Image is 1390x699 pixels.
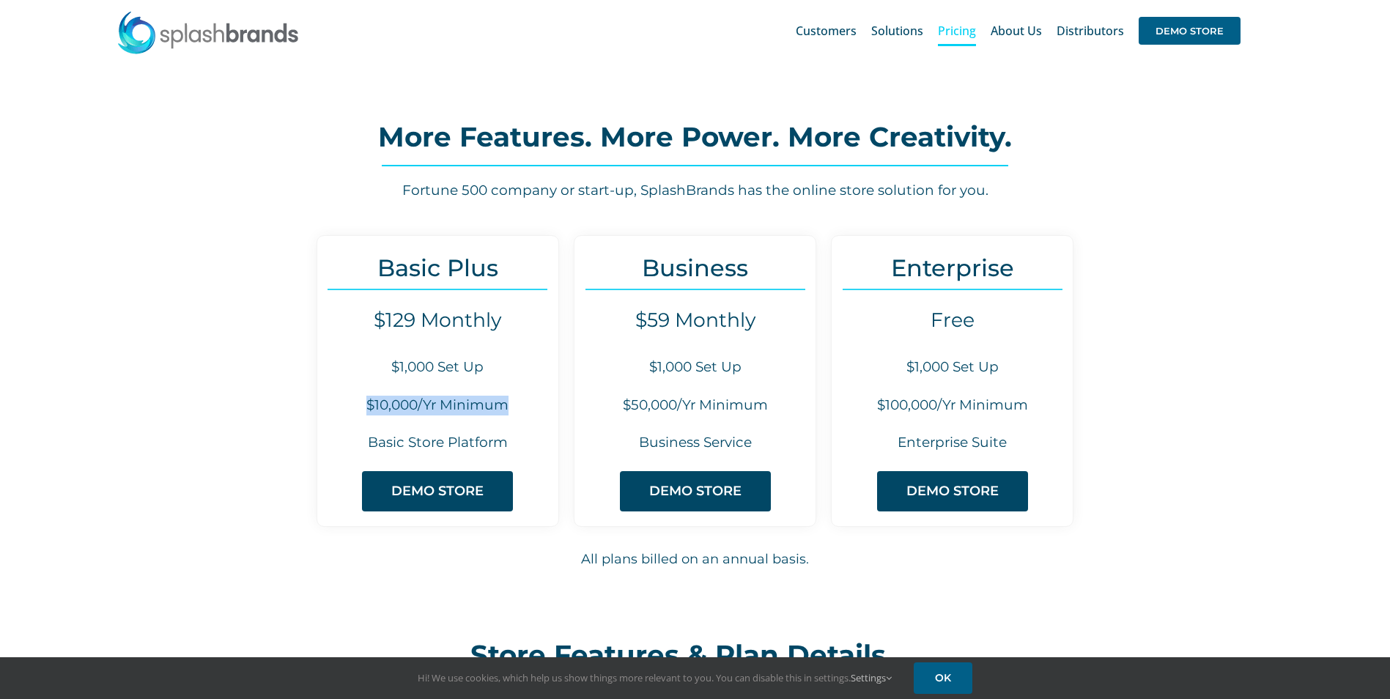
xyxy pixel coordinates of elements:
h6: $1,000 Set Up [832,358,1073,377]
h6: All plans billed on an annual basis. [182,550,1208,569]
span: Customers [796,25,857,37]
a: OK [914,662,972,694]
h6: Business Service [574,433,816,453]
span: DEMO STORE [906,484,999,499]
h6: Enterprise Suite [832,433,1073,453]
h6: Fortune 500 company or start-up, SplashBrands has the online store solution for you. [182,181,1208,201]
h6: $100,000/Yr Minimum [832,396,1073,415]
a: Pricing [938,7,976,54]
h6: $50,000/Yr Minimum [574,396,816,415]
span: DEMO STORE [1139,17,1241,45]
span: Hi! We use cookies, which help us show things more relevant to you. You can disable this in setti... [418,671,892,684]
h6: $10,000/Yr Minimum [317,396,558,415]
h6: Basic Store Platform [317,433,558,453]
h2: More Features. More Power. More Creativity. [182,122,1208,152]
span: DEMO STORE [391,484,484,499]
a: Distributors [1057,7,1124,54]
h6: $1,000 Set Up [574,358,816,377]
h4: $59 Monthly [574,308,816,332]
a: Settings [851,671,892,684]
a: DEMO STORE [620,471,771,511]
h3: Business [574,254,816,281]
h6: $1,000 Set Up [317,358,558,377]
h2: Store Features & Plan Details [470,640,920,670]
a: DEMO STORE [1139,7,1241,54]
span: About Us [991,25,1042,37]
span: Solutions [871,25,923,37]
img: SplashBrands.com Logo [117,10,300,54]
span: Distributors [1057,25,1124,37]
h4: $129 Monthly [317,308,558,332]
h4: Free [832,308,1073,332]
a: Customers [796,7,857,54]
span: DEMO STORE [649,484,742,499]
a: DEMO STORE [877,471,1028,511]
nav: Main Menu [796,7,1241,54]
h3: Enterprise [832,254,1073,281]
a: DEMO STORE [362,471,513,511]
h3: Basic Plus [317,254,558,281]
span: Pricing [938,25,976,37]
